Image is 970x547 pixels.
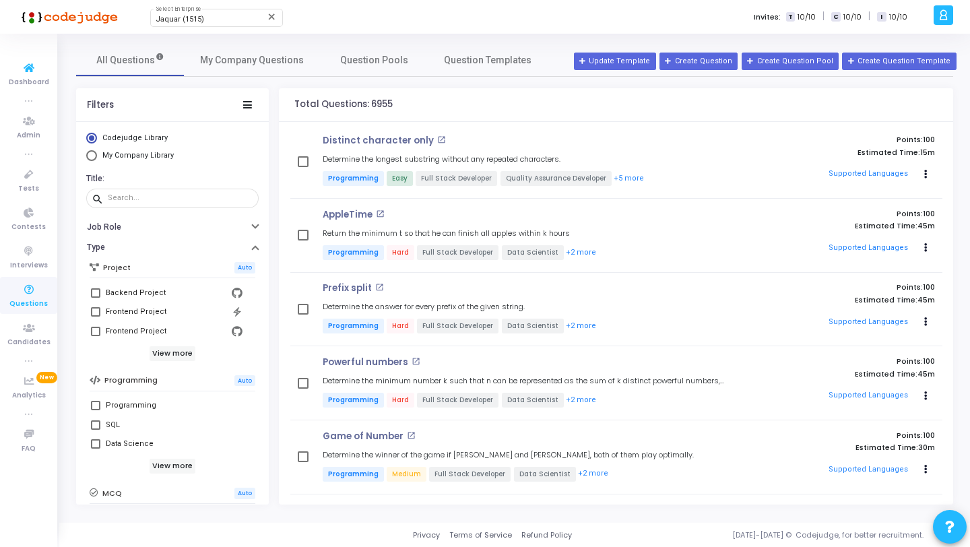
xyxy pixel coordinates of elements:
[86,133,259,164] mat-radio-group: Select Library
[825,238,913,258] button: Supported Languages
[323,393,384,408] span: Programming
[102,133,168,142] span: Codejudge Library
[502,245,564,260] span: Data Scientist
[740,431,935,440] p: Points:
[918,443,935,452] span: 30m
[294,99,393,110] h4: Total Questions: 6955
[825,164,913,185] button: Supported Languages
[102,489,122,498] h6: MCQ
[429,467,511,482] span: Full Stack Developer
[868,9,870,24] span: |
[106,397,156,414] div: Programming
[323,135,434,146] p: Distinct character only
[323,171,384,186] span: Programming
[323,302,525,311] h5: Determine the answer for every prefix of the given string.
[106,323,166,340] div: Frontend Project
[323,451,694,459] h5: Determine the winner of the game if [PERSON_NAME] and [PERSON_NAME], both of them play optimally.
[17,3,118,30] img: logo
[825,459,913,480] button: Supported Languages
[87,100,114,110] div: Filters
[387,467,426,482] span: Medium
[613,172,645,185] button: +5 more
[407,431,416,440] mat-icon: open_in_new
[521,529,572,541] a: Refund Policy
[323,155,560,164] h5: Determine the longest substring without any repeated characters.
[437,135,446,144] mat-icon: open_in_new
[843,11,862,23] span: 10/10
[572,529,953,541] div: [DATE]-[DATE] © Codejudge, for better recruitment.
[234,488,255,499] span: Auto
[413,529,440,541] a: Privacy
[150,346,196,361] h6: View more
[11,222,46,233] span: Contests
[889,11,907,23] span: 10/10
[323,377,727,385] h5: Determine the minimum number k such that n can be represented as the sum of k distinct powerful n...
[417,245,498,260] span: Full Stack Developer
[740,210,935,218] p: Points:
[234,375,255,387] span: Auto
[877,12,886,22] span: I
[577,468,609,480] button: +2 more
[7,337,51,348] span: Candidates
[234,262,255,273] span: Auto
[12,390,46,401] span: Analytics
[387,245,414,260] span: Hard
[565,394,597,407] button: +2 more
[916,165,935,184] button: Actions
[412,357,420,366] mat-icon: open_in_new
[916,238,935,257] button: Actions
[449,529,512,541] a: Terms of Service
[923,208,935,219] span: 100
[340,53,408,67] span: Question Pools
[22,443,36,455] span: FAQ
[920,148,935,157] span: 15m
[742,53,839,70] button: Create Question Pool
[376,210,385,218] mat-icon: open_in_new
[375,283,384,292] mat-icon: open_in_new
[103,263,131,272] h6: Project
[323,319,384,333] span: Programming
[740,283,935,292] p: Points:
[387,319,414,333] span: Hard
[417,319,498,333] span: Full Stack Developer
[923,503,935,514] span: 100
[798,11,816,23] span: 10/10
[565,320,597,333] button: +2 more
[574,53,656,70] a: Update Template
[923,430,935,441] span: 100
[831,12,840,22] span: C
[917,296,935,304] span: 45m
[323,229,570,238] h5: Return the minimum t so that he can finish all apples within k hours
[17,130,40,141] span: Admin
[76,216,269,237] button: Job Role
[387,393,414,408] span: Hard
[444,53,531,67] span: Question Templates
[9,77,49,88] span: Dashboard
[417,393,498,408] span: Full Stack Developer
[740,370,935,379] p: Estimated Time:
[87,243,105,253] h6: Type
[323,283,372,294] p: Prefix split
[200,53,304,67] span: My Company Questions
[156,15,204,24] span: Jaquar (1515)
[917,222,935,230] span: 45m
[106,417,120,433] div: SQL
[740,296,935,304] p: Estimated Time:
[92,193,108,205] mat-icon: search
[87,222,121,232] h6: Job Role
[514,467,576,482] span: Data Scientist
[76,237,269,258] button: Type
[106,304,166,320] div: Frontend Project
[842,53,956,70] button: Create Question Template
[323,357,408,368] p: Powerful numbers
[740,443,935,452] p: Estimated Time:
[106,285,166,301] div: Backend Project
[86,174,255,184] h6: Title:
[502,319,564,333] span: Data Scientist
[18,183,39,195] span: Tests
[740,222,935,230] p: Estimated Time:
[9,298,48,310] span: Questions
[923,134,935,145] span: 100
[36,372,57,383] span: New
[916,460,935,479] button: Actions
